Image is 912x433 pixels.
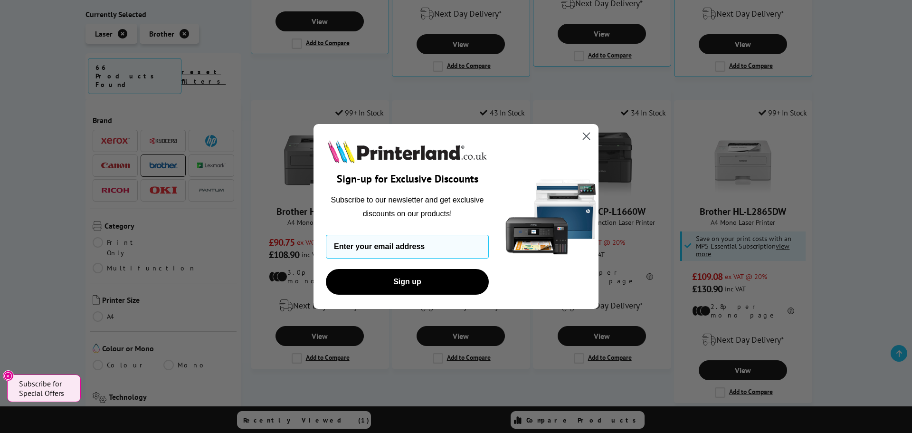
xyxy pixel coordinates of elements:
button: Close dialog [578,128,595,144]
span: Sign-up for Exclusive Discounts [337,172,478,185]
span: Subscribe for Special Offers [19,379,71,398]
input: Enter your email address [326,235,489,259]
button: Sign up [326,269,489,295]
button: Close [3,370,14,381]
img: Printerland.co.uk [326,138,489,165]
span: Subscribe to our newsletter and get exclusive discounts on our products! [331,196,484,217]
img: 5290a21f-4df8-4860-95f4-ea1e8d0e8904.png [503,124,598,309]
